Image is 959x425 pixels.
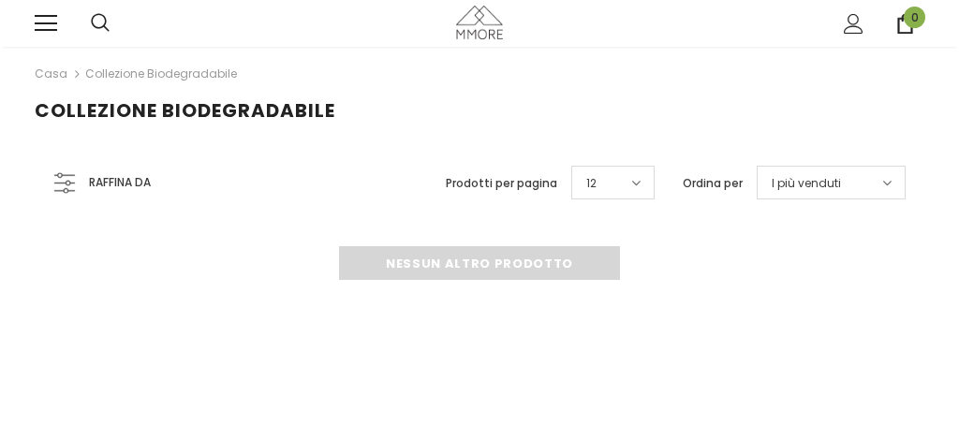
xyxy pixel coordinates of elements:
[85,66,237,81] a: Collezione biodegradabile
[89,172,151,193] span: Raffina da
[35,63,67,85] a: Casa
[772,174,841,193] span: I più venduti
[904,7,925,28] span: 0
[683,174,743,193] label: Ordina per
[586,174,597,193] span: 12
[456,6,503,38] img: Casi MMORE
[35,97,335,124] span: Collezione biodegradabile
[895,14,915,34] a: 0
[446,174,557,193] label: Prodotti per pagina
